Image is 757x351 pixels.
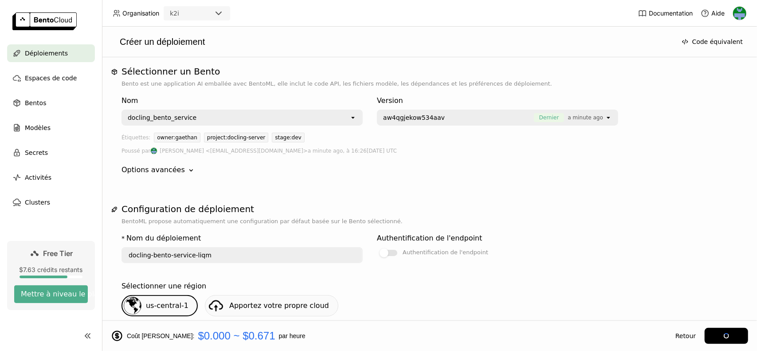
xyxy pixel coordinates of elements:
div: Options avancées [122,165,185,175]
div: Coût [PERSON_NAME]: par heure [111,330,667,342]
a: Free Tier$7.63 crédits restantsMettre à niveau le plan [7,241,95,310]
a: Activités [7,169,95,186]
div: $7.63 crédits restants [14,266,88,274]
span: Free Tier [43,249,73,258]
div: Nom du déploiement [126,233,201,244]
a: Apportez votre propre cloud [205,295,338,316]
div: docling_bento_service [128,113,196,122]
span: Apportez votre propre cloud [229,301,329,310]
div: Authentification de l'endpoint [403,247,488,258]
span: a minute ago [568,113,603,122]
span: Bentos [25,98,46,108]
span: us-central-1 [146,301,188,310]
div: Nom [122,95,363,106]
span: Documentation [649,9,693,17]
img: Gaethan Legrand [151,148,157,154]
img: Gaethan Legrand [733,7,746,20]
h1: Configuration de déploiement [122,204,737,214]
div: Étiquettes: [122,133,150,146]
div: Version [377,95,618,106]
svg: open [349,114,357,121]
input: Selected [object Object]. [604,113,605,122]
h1: Sélectionner un Bento [122,66,737,77]
span: [PERSON_NAME] <[EMAIL_ADDRESS][DOMAIN_NAME]> [160,146,307,156]
button: Code équivalent [676,34,748,50]
span: Aide [711,9,725,17]
a: Secrets [7,144,95,162]
span: $0.000 ~ $0.671 [198,330,275,342]
span: Dernier [534,113,565,122]
span: Clusters [25,197,50,208]
span: Modèles [25,122,51,133]
svg: Down [187,166,196,175]
span: Activités [25,172,51,183]
a: Documentation [638,9,693,18]
svg: open [605,114,612,121]
div: us-central-1 [122,295,198,316]
div: Authentification de l'endpoint [377,233,482,244]
div: owner:gaethan [154,133,200,142]
button: Retour [670,328,701,344]
button: loading Soumettre [705,328,748,344]
div: Poussé par a minute ago, à 16:26[DATE] UTC [122,146,737,156]
div: Sélectionner une région [122,281,206,292]
input: nom du déploiement (généré automatiquement si vide) [122,248,362,262]
img: logo [12,12,77,30]
div: Aide [701,9,725,18]
p: Bento est une application AI emballée avec BentoML, elle inclut le code API, les fichiers modèle,... [122,79,737,88]
div: Créer un déploiement [111,35,673,48]
span: Secrets [25,147,48,158]
div: Options avancées [122,165,737,175]
p: BentoML propose automatiquement une configuration par défaut basée sur le Bento sélectionné. [122,217,737,226]
button: Mettre à niveau le plan [14,285,88,303]
span: Organisation [122,9,159,17]
a: Clusters [7,193,95,211]
a: Espaces de code [7,69,95,87]
a: Déploiements [7,44,95,62]
a: Modèles [7,119,95,137]
div: k2i [170,9,179,18]
span: Déploiements [25,48,68,59]
span: Espaces de code [25,73,77,83]
span: aw4qgjekow534aav [383,113,445,122]
div: stage:dev [272,133,304,142]
input: Selected k2i. [180,9,181,18]
div: project:docling-server [204,133,268,142]
a: Bentos [7,94,95,112]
